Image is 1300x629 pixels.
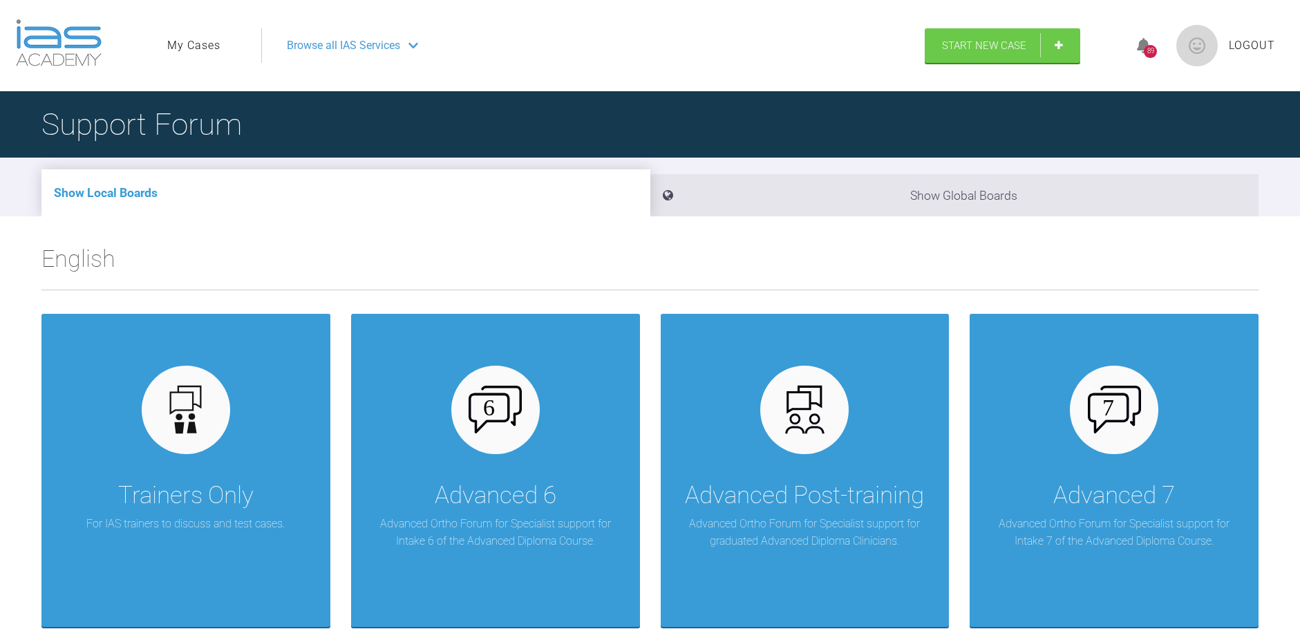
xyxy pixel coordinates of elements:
[1176,25,1218,66] img: profile.png
[925,28,1080,63] a: Start New Case
[650,174,1259,216] li: Show Global Boards
[661,314,950,628] a: Advanced Post-trainingAdvanced Ortho Forum for Specialist support for graduated Advanced Diploma ...
[41,100,242,149] h1: Support Forum
[970,314,1259,628] a: Advanced 7Advanced Ortho Forum for Specialist support for Intake 7 of the Advanced Diploma Course.
[41,314,330,628] a: Trainers OnlyFor IAS trainers to discuss and test cases.
[435,476,556,515] div: Advanced 6
[1144,45,1157,58] div: 89
[1088,386,1141,433] img: advanced-7.aa0834c3.svg
[86,515,285,533] p: For IAS trainers to discuss and test cases.
[1053,476,1175,515] div: Advanced 7
[41,240,1259,290] h2: English
[167,37,220,55] a: My Cases
[159,383,212,436] img: default.3be3f38f.svg
[16,19,102,66] img: logo-light.3e3ef733.png
[351,314,640,628] a: Advanced 6Advanced Ortho Forum for Specialist support for Intake 6 of the Advanced Diploma Course.
[990,515,1238,550] p: Advanced Ortho Forum for Specialist support for Intake 7 of the Advanced Diploma Course.
[469,386,522,433] img: advanced-6.cf6970cb.svg
[778,383,831,436] img: advanced.73cea251.svg
[118,476,254,515] div: Trainers Only
[41,169,650,216] li: Show Local Boards
[372,515,619,550] p: Advanced Ortho Forum for Specialist support for Intake 6 of the Advanced Diploma Course.
[685,476,924,515] div: Advanced Post-training
[942,39,1026,52] span: Start New Case
[287,37,400,55] span: Browse all IAS Services
[1229,37,1275,55] a: Logout
[681,515,929,550] p: Advanced Ortho Forum for Specialist support for graduated Advanced Diploma Clinicians.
